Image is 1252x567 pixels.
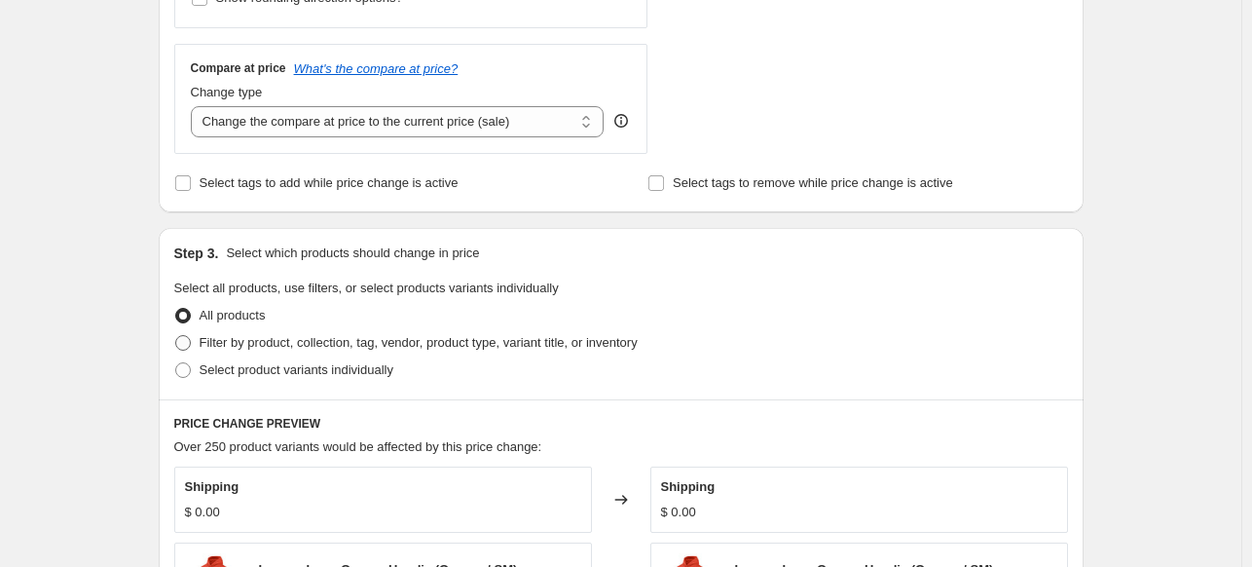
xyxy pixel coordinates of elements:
[200,175,459,190] span: Select tags to add while price change is active
[185,503,220,522] div: $ 0.00
[191,60,286,76] h3: Compare at price
[174,244,219,263] h2: Step 3.
[200,362,393,377] span: Select product variants individually
[174,416,1068,432] h6: PRICE CHANGE PREVIEW
[226,244,479,263] p: Select which products should change in price
[661,479,716,494] span: Shipping
[294,61,459,76] button: What's the compare at price?
[174,439,542,454] span: Over 250 product variants would be affected by this price change:
[673,175,953,190] span: Select tags to remove while price change is active
[611,111,631,131] div: help
[174,281,559,295] span: Select all products, use filters, or select products variants individually
[661,503,696,522] div: $ 0.00
[200,335,638,350] span: Filter by product, collection, tag, vendor, product type, variant title, or inventory
[200,308,266,322] span: All products
[185,479,239,494] span: Shipping
[191,85,263,99] span: Change type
